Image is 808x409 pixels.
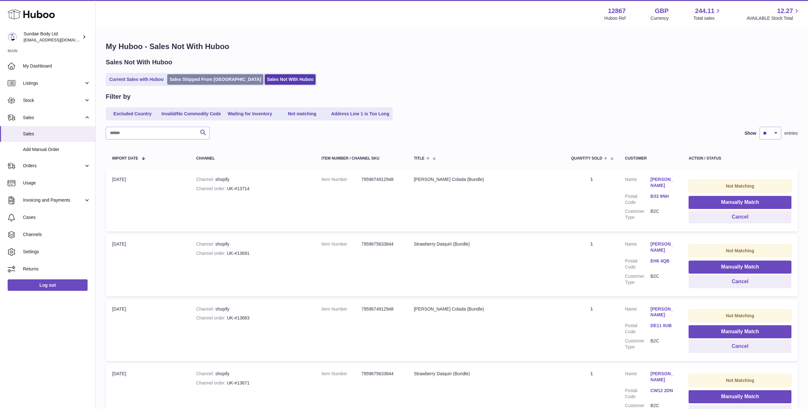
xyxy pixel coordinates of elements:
[225,109,275,119] a: Waiting for Inventory
[23,249,90,255] span: Settings
[23,197,84,203] span: Invoicing and Payments
[650,241,676,253] a: [PERSON_NAME]
[625,306,650,320] dt: Name
[414,176,558,183] div: [PERSON_NAME] Colada (Bundle)
[689,275,791,288] button: Cancel
[106,92,131,101] h2: Filter by
[625,338,650,350] dt: Customer Type
[625,156,676,161] div: Customer
[196,251,227,256] strong: Channel order
[321,371,361,377] dt: Item Number
[107,74,166,85] a: Current Sales with Huboo
[106,300,190,361] td: [DATE]
[689,211,791,224] button: Cancel
[590,371,593,376] a: 1
[23,97,84,104] span: Stock
[625,258,650,270] dt: Postal Code
[106,41,798,52] h1: My Huboo - Sales Not With Huboo
[625,193,650,205] dt: Postal Code
[650,388,676,394] a: CW12 2DN
[650,258,676,264] a: EH6 4QB
[196,371,309,377] div: shopify
[747,7,800,21] a: 12.27 AVAILABLE Stock Total
[8,32,17,42] img: felicity@sundaebody.com
[604,15,626,21] div: Huboo Ref
[23,131,90,137] span: Sales
[106,58,172,67] h2: Sales Not With Huboo
[625,371,650,384] dt: Name
[167,74,263,85] a: Sales Shipped From [GEOGRAPHIC_DATA]
[784,130,798,136] span: entries
[655,7,669,15] strong: GBP
[23,147,90,153] span: Add Manual Order
[361,176,401,183] dd: 7959674912948
[23,214,90,220] span: Cases
[726,248,754,253] strong: Not Matching
[590,177,593,182] a: 1
[650,306,676,318] a: [PERSON_NAME]
[689,340,791,353] button: Cancel
[196,306,309,312] div: shopify
[693,7,722,21] a: 244.11 Total sales
[650,338,676,350] dd: B2C
[650,273,676,285] dd: B2C
[695,7,714,15] span: 244.11
[689,261,791,274] button: Manually Match
[107,109,158,119] a: Excluded Country
[571,156,602,161] span: Quantity Sold
[726,183,754,189] strong: Not Matching
[777,7,793,15] span: 12.27
[106,235,190,296] td: [DATE]
[590,306,593,312] a: 1
[196,250,309,256] div: UK-#13691
[329,109,392,119] a: Address Line 1 is Too Long
[196,241,215,247] strong: Channel
[106,170,190,232] td: [DATE]
[24,31,81,43] div: Sundae Body Ltd
[265,74,316,85] a: Sales Not With Huboo
[196,380,227,385] strong: Channel order
[590,241,593,247] a: 1
[650,176,676,189] a: [PERSON_NAME]
[196,380,309,386] div: UK-#13671
[196,241,309,247] div: shopify
[196,156,309,161] div: Channel
[625,241,650,255] dt: Name
[361,306,401,312] dd: 7959674912948
[196,371,215,376] strong: Channel
[321,156,401,161] div: Item Number / Channel SKU
[23,163,84,169] span: Orders
[689,196,791,209] button: Manually Match
[321,176,361,183] dt: Item Number
[414,241,558,247] div: Strawberry Daiquiri (Bundle)
[745,130,756,136] label: Show
[321,241,361,247] dt: Item Number
[414,371,558,377] div: Strawberry Daiquiri (Bundle)
[23,63,90,69] span: My Dashboard
[196,177,215,182] strong: Channel
[8,279,88,291] a: Log out
[726,378,754,383] strong: Not Matching
[650,323,676,329] a: DE11 0UB
[414,306,558,312] div: [PERSON_NAME] Colada (Bundle)
[196,306,215,312] strong: Channel
[625,176,650,190] dt: Name
[693,15,722,21] span: Total sales
[650,208,676,220] dd: B2C
[689,156,791,161] div: Action / Status
[414,156,424,161] span: Title
[608,7,626,15] strong: 12867
[24,37,94,42] span: [EMAIL_ADDRESS][DOMAIN_NAME]
[23,266,90,272] span: Returns
[277,109,328,119] a: Not matching
[625,323,650,335] dt: Postal Code
[23,80,84,86] span: Listings
[625,208,650,220] dt: Customer Type
[321,306,361,312] dt: Item Number
[726,313,754,318] strong: Not Matching
[625,273,650,285] dt: Customer Type
[196,315,309,321] div: UK-#13683
[196,186,227,191] strong: Channel order
[23,115,84,121] span: Sales
[361,241,401,247] dd: 7959675633844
